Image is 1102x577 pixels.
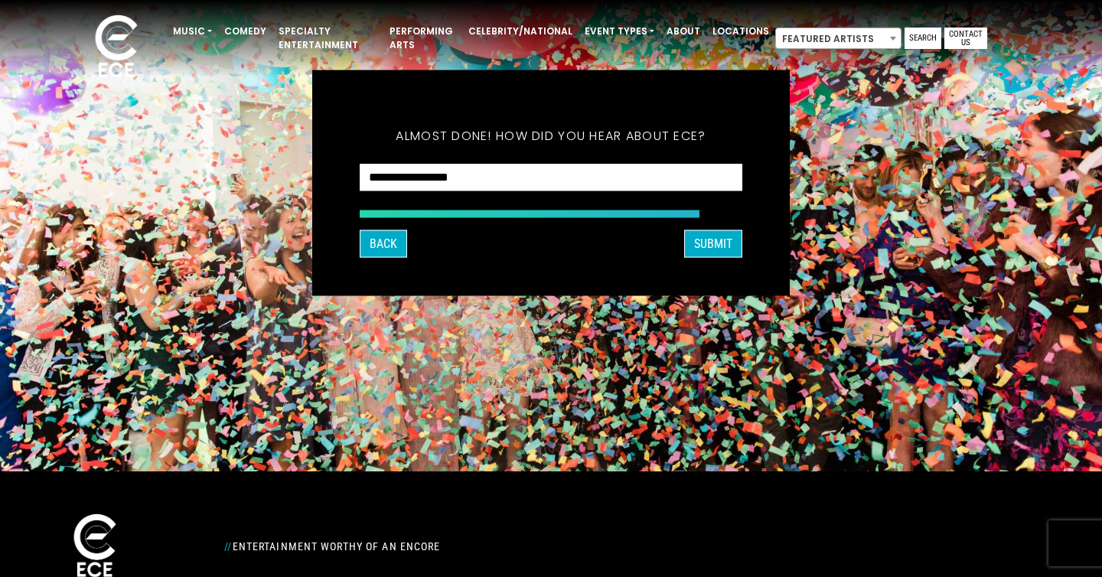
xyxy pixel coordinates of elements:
[706,18,775,44] a: Locations
[462,18,579,44] a: Celebrity/National
[224,540,232,553] span: //
[944,28,987,49] a: Contact Us
[776,28,901,50] span: Featured Artists
[272,18,383,58] a: Specialty Entertainment
[215,534,719,559] div: Entertainment Worthy of an Encore
[360,164,742,192] select: How did you hear about ECE
[579,18,660,44] a: Event Types
[684,230,742,258] button: SUBMIT
[218,18,272,44] a: Comedy
[360,109,742,164] h5: Almost done! How did you hear about ECE?
[383,18,462,58] a: Performing Arts
[360,230,407,258] button: Back
[905,28,941,49] a: Search
[167,18,218,44] a: Music
[775,28,901,49] span: Featured Artists
[78,11,155,85] img: ece_new_logo_whitev2-1.png
[660,18,706,44] a: About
